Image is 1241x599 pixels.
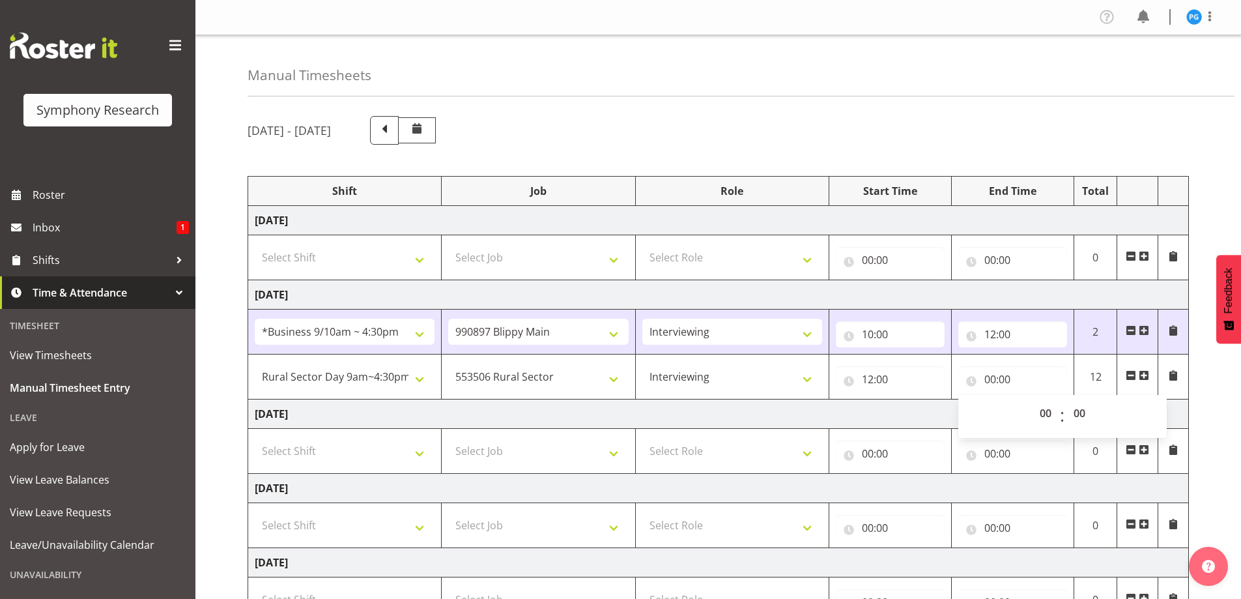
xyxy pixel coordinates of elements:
td: 12 [1074,355,1117,400]
td: 0 [1074,235,1117,280]
a: Manual Timesheet Entry [3,372,192,404]
a: Apply for Leave [3,431,192,463]
span: Feedback [1223,268,1234,314]
div: Shift [255,183,435,199]
input: Click to select... [836,366,945,392]
a: View Timesheets [3,339,192,372]
td: [DATE] [248,400,1189,429]
div: Role [642,183,822,199]
td: [DATE] [248,280,1189,310]
div: Total [1081,183,1111,199]
td: 0 [1074,503,1117,548]
input: Click to select... [836,247,945,273]
span: Roster [33,185,189,205]
input: Click to select... [958,515,1067,541]
td: 0 [1074,429,1117,474]
div: End Time [958,183,1067,199]
input: Click to select... [836,515,945,541]
a: Leave/Unavailability Calendar [3,529,192,561]
input: Click to select... [958,321,1067,347]
td: [DATE] [248,474,1189,503]
div: Unavailability [3,561,192,588]
div: Symphony Research [36,100,159,120]
img: patricia-gilmour9541.jpg [1186,9,1202,25]
span: : [1060,400,1064,433]
span: View Leave Requests [10,503,186,522]
span: Inbox [33,218,177,237]
td: [DATE] [248,548,1189,577]
div: Start Time [836,183,945,199]
input: Click to select... [836,441,945,467]
a: View Leave Requests [3,496,192,529]
input: Click to select... [958,441,1067,467]
button: Feedback - Show survey [1216,255,1241,343]
a: View Leave Balances [3,463,192,496]
h4: Manual Timesheets [248,68,371,83]
span: Shifts [33,250,169,270]
td: [DATE] [248,206,1189,235]
span: View Timesheets [10,345,186,365]
input: Click to select... [958,366,1067,392]
h5: [DATE] - [DATE] [248,123,331,138]
div: Timesheet [3,312,192,339]
span: Apply for Leave [10,437,186,457]
td: 2 [1074,310,1117,355]
img: help-xxl-2.png [1202,560,1215,573]
img: Rosterit website logo [10,33,117,59]
div: Leave [3,404,192,431]
span: Time & Attendance [33,283,169,302]
span: View Leave Balances [10,470,186,489]
input: Click to select... [958,247,1067,273]
span: Leave/Unavailability Calendar [10,535,186,555]
span: 1 [177,221,189,234]
span: Manual Timesheet Entry [10,378,186,398]
div: Job [448,183,628,199]
input: Click to select... [836,321,945,347]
